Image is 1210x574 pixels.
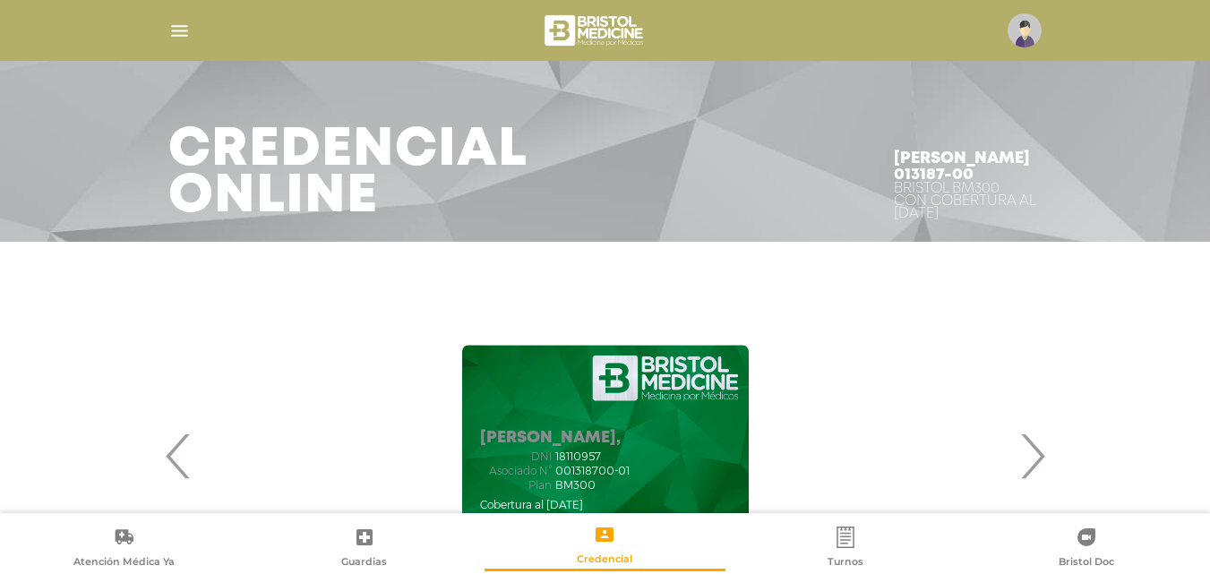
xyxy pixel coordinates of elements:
img: profile-placeholder.svg [1008,13,1042,47]
img: bristol-medicine-blanco.png [542,9,648,52]
a: Atención Médica Ya [4,526,245,571]
span: DNI [480,450,552,463]
span: Turnos [828,555,863,571]
div: Bristol BM300 Con Cobertura al [DATE] [894,183,1043,220]
a: Bristol Doc [965,526,1206,571]
span: Next [1015,407,1050,504]
img: Cober_menu-lines-white.svg [168,20,191,42]
span: Cobertura al [DATE] [480,498,583,511]
span: Atención Médica Ya [73,555,175,571]
a: Turnos [725,526,966,571]
span: Credencial [577,553,632,569]
h4: [PERSON_NAME] 013187-00 [894,150,1043,183]
span: 001318700-01 [555,465,630,477]
a: Guardias [245,526,485,571]
span: BM300 [555,479,596,492]
span: 18110957 [555,450,601,463]
h3: Credencial Online [168,127,528,220]
h5: [PERSON_NAME], [480,429,630,449]
span: Bristol Doc [1059,555,1114,571]
span: Asociado N° [480,465,552,477]
span: Plan [480,479,552,492]
span: Previous [161,407,196,504]
a: Credencial [485,523,725,569]
span: Guardias [341,555,387,571]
